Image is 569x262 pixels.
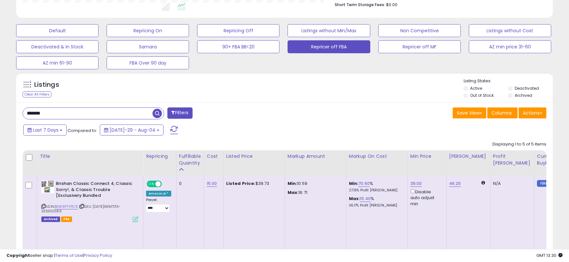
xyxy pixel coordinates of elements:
[519,107,546,118] button: Actions
[107,56,189,69] button: FBA Over 90 day
[386,2,397,8] span: $0.00
[470,86,482,91] label: Active
[161,181,171,187] span: OFF
[226,180,256,186] b: Listed Price:
[492,141,546,147] div: Displaying 1 to 5 of 5 items
[536,252,563,258] span: 2025-08-12 13:30 GMT
[349,153,405,160] div: Markup on Cost
[288,181,341,186] p: 10.59
[288,153,343,160] div: Markup Amount
[16,56,99,69] button: AZ min 61-90
[146,191,171,196] div: Amazon AI *
[537,180,550,187] small: FBM
[179,181,199,186] div: 0
[378,24,461,37] button: Non Competitive
[197,24,279,37] button: Repricing Off
[449,153,488,160] div: [PERSON_NAME]
[360,196,371,202] a: 111.40
[358,180,370,187] a: 70.60
[146,198,171,212] div: Preset:
[107,24,189,37] button: Repricing On
[41,181,138,221] div: ASIN:
[349,196,403,208] div: %
[335,2,385,7] b: Short Term Storage Fees:
[207,180,217,187] a: 15.00
[68,127,97,134] span: Compared to:
[349,188,403,193] p: 27.15% Profit [PERSON_NAME]
[288,180,297,186] strong: Min:
[288,40,370,53] button: Repricer off FBA
[493,181,529,186] div: N/A
[23,91,51,97] div: Clear All Filters
[197,40,279,53] button: 90+ FBA BB<20
[378,40,461,53] button: Repricer off MF
[207,153,221,160] div: Cost
[34,80,59,89] h5: Listings
[487,107,518,118] button: Columns
[515,86,539,91] label: Deactivated
[56,181,134,200] b: Brishan Classic Connect 4, Classic Sorry!, & Classic Trouble [Exclusively Bundled
[41,204,121,214] span: | SKU: [DATE]|WMT|TA-S|15|10|38.5
[410,188,441,207] div: Disable auto adjust min
[55,204,78,209] a: B089FTYPC9
[179,153,201,166] div: Fulfillable Quantity
[40,153,141,160] div: Title
[41,217,60,222] span: Listings that have been deleted from Seller Central
[33,127,58,133] span: Last 7 Days
[6,252,30,258] strong: Copyright
[469,24,551,37] button: Listings without Cost
[288,24,370,37] button: Listings without Min/Max
[491,110,512,116] span: Columns
[453,107,486,118] button: Save View
[464,78,553,84] p: Listing States:
[349,180,359,186] b: Min:
[469,40,551,53] button: AZ min price 31-60
[410,153,444,160] div: Min Price
[16,40,99,53] button: Deactivated & In Stock
[226,181,280,186] div: $39.73
[23,125,67,136] button: Last 7 Days
[16,24,99,37] button: Default
[288,189,299,196] strong: Max:
[349,203,403,208] p: 36.17% Profit [PERSON_NAME]
[146,153,174,160] div: Repricing
[61,217,72,222] span: FBA
[346,150,407,176] th: The percentage added to the cost of goods (COGS) that forms the calculator for Min & Max prices.
[84,252,112,258] a: Privacy Policy
[107,40,189,53] button: Samara
[515,93,532,98] label: Archived
[349,181,403,193] div: %
[493,153,532,166] div: Profit [PERSON_NAME]
[6,253,112,259] div: seller snap | |
[147,181,155,187] span: ON
[100,125,163,136] button: [DATE]-29 - Aug-04
[41,181,54,193] img: 51TSHmUVcYL._SL40_.jpg
[55,252,83,258] a: Terms of Use
[226,153,282,160] div: Listed Price
[110,127,155,133] span: [DATE]-29 - Aug-04
[288,190,341,196] p: 16.71
[349,196,360,202] b: Max:
[167,107,193,119] button: Filters
[410,180,422,187] a: 39.00
[470,93,494,98] label: Out of Stock
[449,180,461,187] a: 46.20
